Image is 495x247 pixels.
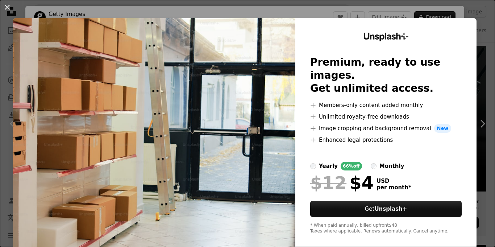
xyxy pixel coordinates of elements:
[310,163,316,169] input: yearly66%off
[379,162,404,170] div: monthly
[310,124,462,133] li: Image cropping and background removal
[377,178,411,184] span: USD
[310,56,462,95] h2: Premium, ready to use images. Get unlimited access.
[310,223,462,234] div: * When paid annually, billed upfront $48 Taxes where applicable. Renews automatically. Cancel any...
[319,162,338,170] div: yearly
[310,112,462,121] li: Unlimited royalty-free downloads
[374,206,407,212] strong: Unsplash+
[310,136,462,144] li: Enhanced legal protections
[377,184,411,191] span: per month *
[310,201,462,217] button: GetUnsplash+
[310,173,346,192] span: $12
[371,163,377,169] input: monthly
[310,101,462,110] li: Members-only content added monthly
[434,124,452,133] span: New
[310,173,374,192] div: $4
[341,162,362,170] div: 66% off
